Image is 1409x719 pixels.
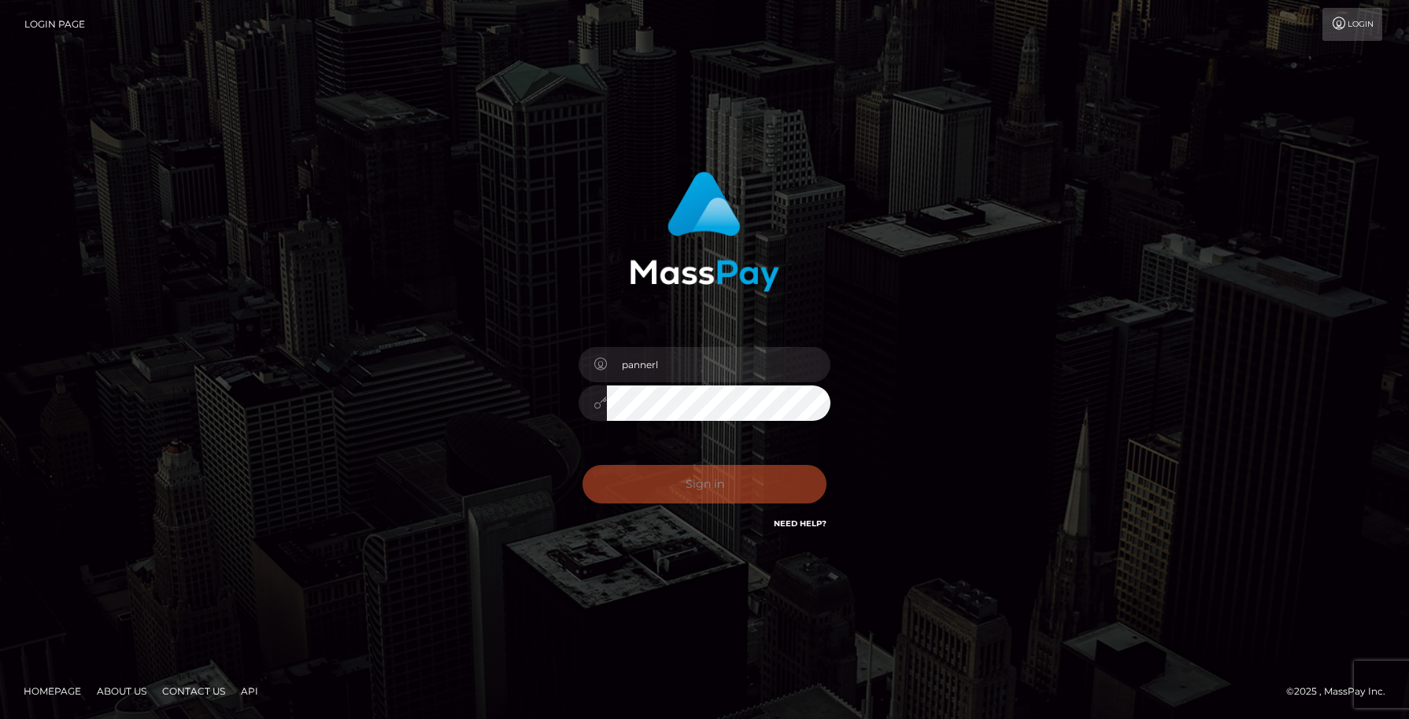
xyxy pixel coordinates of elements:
input: Username... [607,347,830,382]
a: API [235,679,264,703]
a: Homepage [17,679,87,703]
a: Need Help? [774,518,827,529]
div: © 2025 , MassPay Inc. [1286,683,1397,700]
a: Login Page [24,8,85,41]
a: Login [1322,8,1382,41]
a: Contact Us [156,679,231,703]
a: About Us [91,679,153,703]
img: MassPay Login [630,171,779,292]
